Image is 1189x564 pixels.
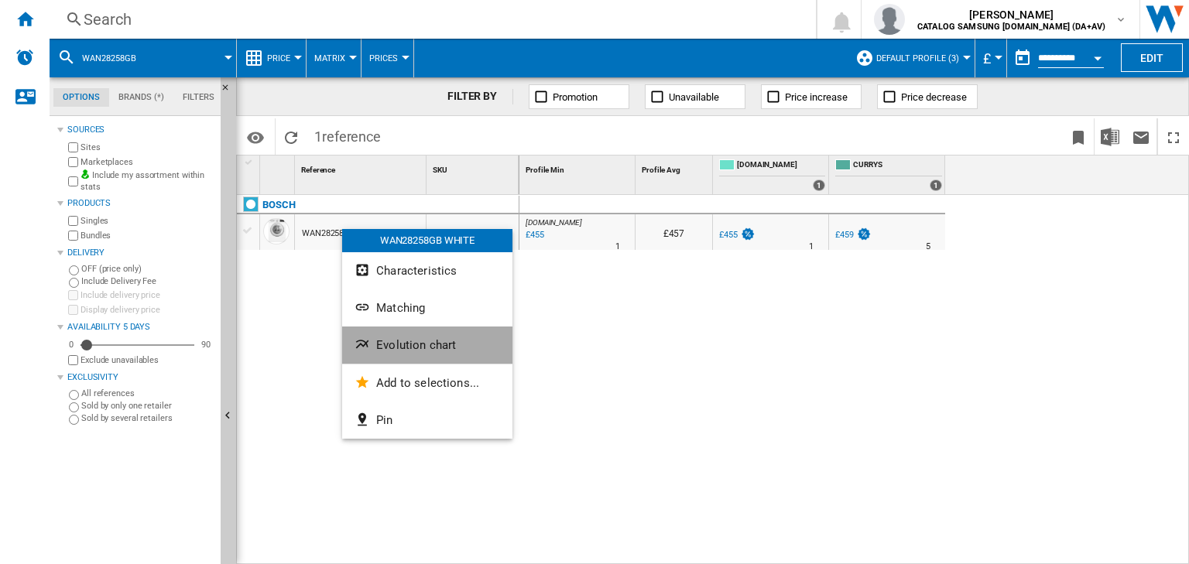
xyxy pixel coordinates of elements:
span: Add to selections... [376,376,479,390]
button: Characteristics [342,252,512,289]
span: Pin [376,413,392,427]
button: Pin... [342,402,512,439]
span: Evolution chart [376,338,456,352]
button: Matching [342,289,512,326]
span: Characteristics [376,264,457,278]
button: Add to selections... [342,364,512,402]
span: Matching [376,301,425,315]
button: Evolution chart [342,326,512,364]
div: WAN28258GB WHITE [342,229,512,252]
